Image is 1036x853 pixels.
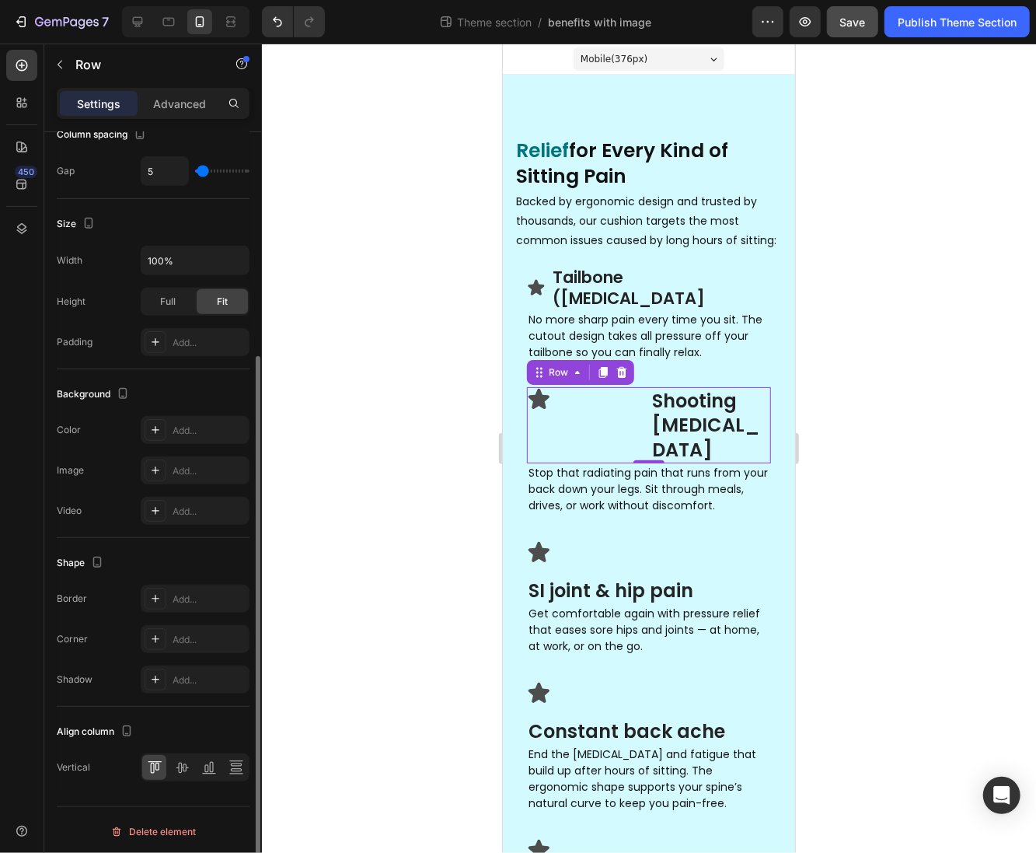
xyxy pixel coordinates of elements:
[141,246,249,274] input: Auto
[173,673,246,687] div: Add...
[57,164,75,178] div: Gap
[57,253,82,267] div: Width
[173,336,246,350] div: Add...
[57,722,136,743] div: Align column
[57,124,149,145] div: Column spacing
[548,14,651,30] span: benefits with image
[827,6,878,37] button: Save
[538,14,542,30] span: /
[503,44,795,853] iframe: Design area
[57,592,87,606] div: Border
[898,14,1017,30] div: Publish Theme Section
[77,96,120,112] p: Settings
[57,295,85,309] div: Height
[15,166,37,178] div: 450
[262,6,325,37] div: Undo/Redo
[173,633,246,647] div: Add...
[102,12,109,31] p: 7
[983,777,1020,814] div: Open Intercom Messenger
[75,55,208,74] p: Row
[884,6,1030,37] button: Publish Theme Section
[840,16,866,29] span: Save
[57,553,106,574] div: Shape
[57,632,88,646] div: Corner
[173,424,246,438] div: Add...
[173,505,246,519] div: Add...
[110,823,196,841] div: Delete element
[141,157,188,185] input: Auto
[6,6,116,37] button: 7
[57,673,92,687] div: Shadow
[173,593,246,607] div: Add...
[57,214,98,235] div: Size
[57,820,249,844] button: Delete element
[153,96,206,112] p: Advanced
[57,423,81,437] div: Color
[57,384,132,405] div: Background
[160,295,176,309] span: Full
[57,335,92,349] div: Padding
[57,760,90,774] div: Vertical
[57,504,82,518] div: Video
[57,463,84,477] div: Image
[173,464,246,478] div: Add...
[454,14,535,30] span: Theme section
[217,295,228,309] span: Fit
